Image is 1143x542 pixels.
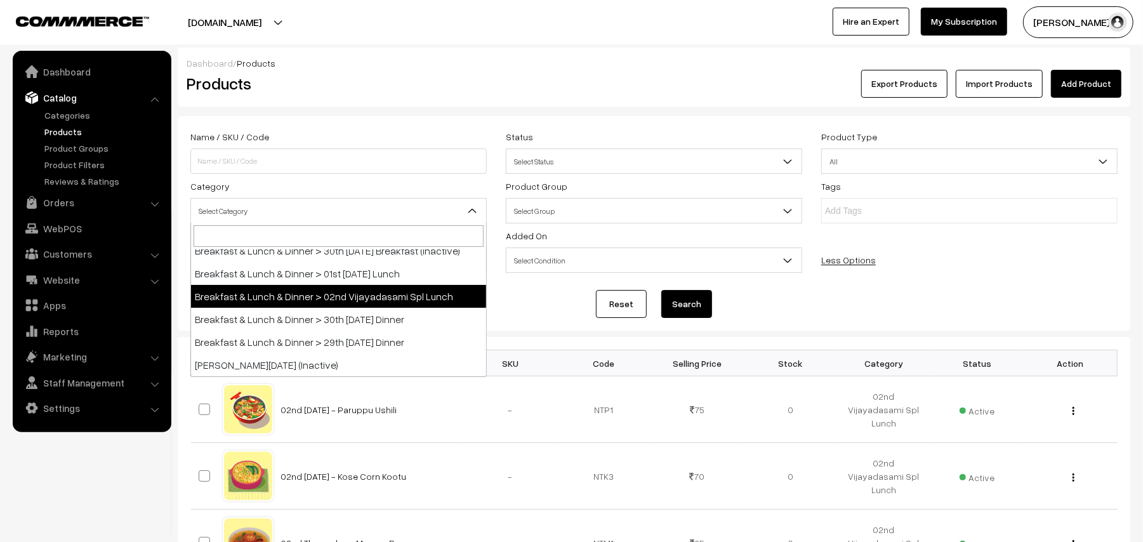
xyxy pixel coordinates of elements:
[1073,473,1074,482] img: Menu
[506,198,802,223] span: Select Group
[506,249,802,272] span: Select Condition
[16,17,149,26] img: COMMMERCE
[187,74,486,93] h2: Products
[744,350,837,376] th: Stock
[191,308,486,331] li: Breakfast & Lunch & Dinner > 30th [DATE] Dinner
[833,8,909,36] a: Hire an Expert
[41,158,167,171] a: Product Filters
[191,262,486,285] li: Breakfast & Lunch & Dinner > 01st [DATE] Lunch
[821,180,841,193] label: Tags
[190,149,487,174] input: Name / SKU / Code
[16,86,167,109] a: Catalog
[822,150,1117,173] span: All
[821,149,1118,174] span: All
[1024,350,1117,376] th: Action
[16,345,167,368] a: Marketing
[190,198,487,223] span: Select Category
[464,376,557,443] td: -
[661,290,712,318] button: Search
[837,350,930,376] th: Category
[825,204,936,218] input: Add Tags
[506,130,533,143] label: Status
[16,294,167,317] a: Apps
[191,285,486,308] li: Breakfast & Lunch & Dinner > 02nd Vijayadasami Spl Lunch
[187,56,1121,70] div: /
[821,130,877,143] label: Product Type
[506,180,567,193] label: Product Group
[557,376,651,443] td: NTP1
[506,150,802,173] span: Select Status
[190,180,230,193] label: Category
[596,290,647,318] a: Reset
[651,350,744,376] th: Selling Price
[41,142,167,155] a: Product Groups
[956,70,1043,98] a: Import Products
[506,200,802,222] span: Select Group
[960,468,995,484] span: Active
[557,443,651,510] td: NTK3
[281,471,407,482] a: 02nd [DATE] - Kose Corn Kootu
[143,6,306,38] button: [DOMAIN_NAME]
[16,397,167,420] a: Settings
[237,58,275,69] span: Products
[16,242,167,265] a: Customers
[281,404,397,415] a: 02nd [DATE] - Paruppu Ushili
[16,268,167,291] a: Website
[930,350,1024,376] th: Status
[921,8,1007,36] a: My Subscription
[190,130,269,143] label: Name / SKU / Code
[744,376,837,443] td: 0
[744,443,837,510] td: 0
[16,13,127,28] a: COMMMERCE
[464,350,557,376] th: SKU
[506,229,547,242] label: Added On
[1023,6,1133,38] button: [PERSON_NAME] s…
[837,376,930,443] td: 02nd Vijayadasami Spl Lunch
[464,443,557,510] td: -
[191,331,486,354] li: Breakfast & Lunch & Dinner > 29th [DATE] Dinner
[821,254,876,265] a: Less Options
[16,60,167,83] a: Dashboard
[557,350,651,376] th: Code
[16,371,167,394] a: Staff Management
[41,125,167,138] a: Products
[651,443,744,510] td: 70
[191,354,486,376] li: [PERSON_NAME][DATE] (Inactive)
[1051,70,1121,98] a: Add Product
[960,401,995,418] span: Active
[1108,13,1127,32] img: user
[187,58,233,69] a: Dashboard
[506,248,802,273] span: Select Condition
[651,376,744,443] td: 75
[16,217,167,240] a: WebPOS
[191,239,486,262] li: Breakfast & Lunch & Dinner > 30th [DATE] Breakfast (Inactive)
[41,109,167,122] a: Categories
[837,443,930,510] td: 02nd Vijayadasami Spl Lunch
[191,200,486,222] span: Select Category
[41,175,167,188] a: Reviews & Ratings
[1073,407,1074,415] img: Menu
[16,320,167,343] a: Reports
[861,70,948,98] button: Export Products
[16,191,167,214] a: Orders
[506,149,802,174] span: Select Status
